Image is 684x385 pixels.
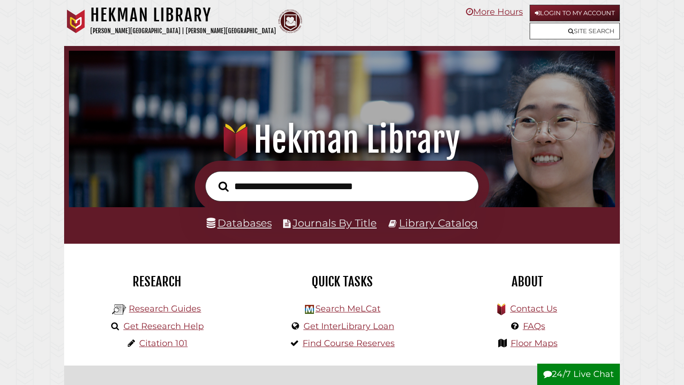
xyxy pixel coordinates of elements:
button: Search [214,179,233,194]
i: Search [218,181,228,192]
a: Get InterLibrary Loan [304,321,394,331]
a: Login to My Account [530,5,620,21]
h2: Research [71,274,242,290]
h1: Hekman Library [90,5,276,26]
a: Find Course Reserves [303,338,395,348]
img: Hekman Library Logo [305,305,314,314]
a: Library Catalog [399,217,478,229]
a: Get Research Help [123,321,204,331]
a: Contact Us [510,303,557,314]
h2: Quick Tasks [256,274,427,290]
h1: Hekman Library [79,119,605,161]
h2: About [442,274,613,290]
img: Hekman Library Logo [112,302,126,317]
img: Calvin Theological Seminary [278,9,302,33]
a: More Hours [466,7,523,17]
p: [PERSON_NAME][GEOGRAPHIC_DATA] | [PERSON_NAME][GEOGRAPHIC_DATA] [90,26,276,37]
a: Research Guides [129,303,201,314]
a: FAQs [523,321,545,331]
a: Databases [207,217,272,229]
a: Search MeLCat [315,303,380,314]
a: Journals By Title [293,217,377,229]
a: Citation 101 [139,338,188,348]
a: Site Search [530,23,620,39]
img: Calvin University [64,9,88,33]
a: Floor Maps [511,338,558,348]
